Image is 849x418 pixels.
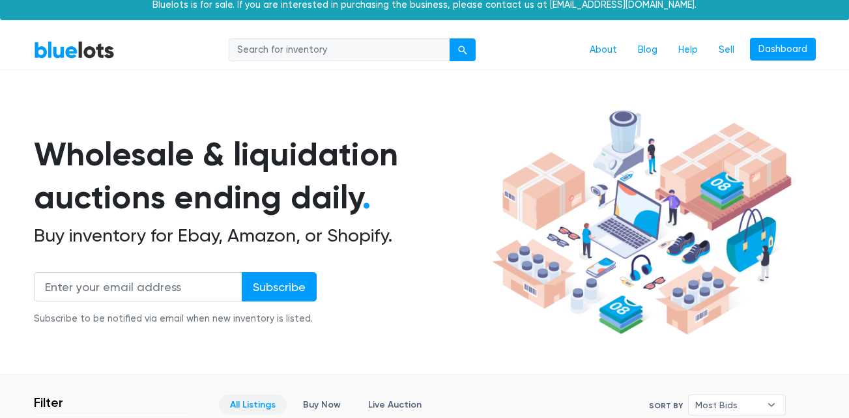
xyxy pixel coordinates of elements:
a: Sell [708,38,745,63]
div: Subscribe to be notified via email when new inventory is listed. [34,312,317,326]
span: Most Bids [695,395,760,415]
b: ▾ [758,395,785,415]
img: hero-ee84e7d0318cb26816c560f6b4441b76977f77a177738b4e94f68c95b2b83dbb.png [487,104,796,341]
label: Sort By [649,400,683,411]
input: Search for inventory [229,38,450,62]
a: Help [668,38,708,63]
a: About [579,38,627,63]
a: Blog [627,38,668,63]
a: Dashboard [750,38,816,61]
h1: Wholesale & liquidation auctions ending daily [34,133,487,219]
a: Live Auction [357,395,433,415]
span: . [362,178,371,217]
a: BlueLots [34,40,115,59]
a: All Listings [219,395,287,415]
h2: Buy inventory for Ebay, Amazon, or Shopify. [34,225,487,247]
a: Buy Now [292,395,352,415]
h3: Filter [34,395,63,410]
input: Subscribe [242,272,317,301]
input: Enter your email address [34,272,242,301]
